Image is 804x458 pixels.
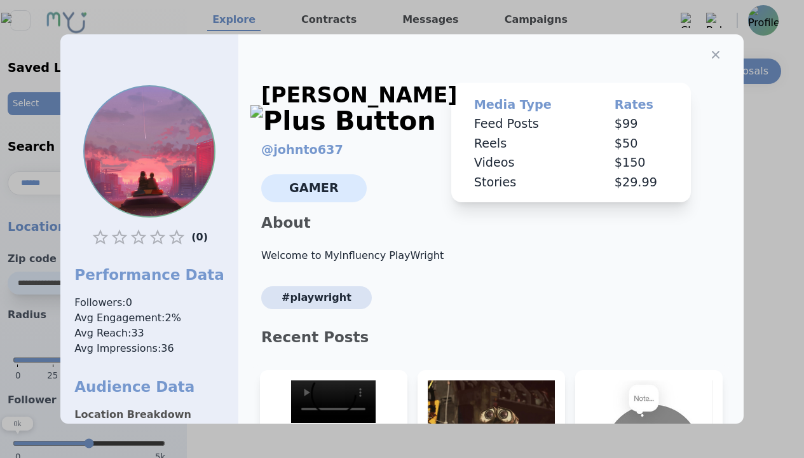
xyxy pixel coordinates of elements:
[456,134,597,154] td: Reels
[261,174,367,202] span: Gamer
[74,265,224,285] h1: Performance Data
[597,114,686,134] td: $ 99
[597,173,686,193] td: $ 29.99
[456,114,597,134] td: Feed Posts
[597,95,686,114] th: Rates
[74,295,224,310] span: Followers: 0
[251,212,731,233] p: About
[456,153,597,173] td: Videos
[74,310,224,326] span: Avg Engagement: 2 %
[261,142,343,157] a: @johnto637
[251,327,731,347] p: Recent Posts
[251,248,731,263] p: Welcome to MyInfluency PlayWright
[261,83,457,134] div: [PERSON_NAME]
[85,87,214,216] img: Profile
[597,153,686,173] td: $ 150
[74,326,224,341] span: Avg Reach: 33
[74,377,224,397] h1: Audience Data
[456,95,597,114] th: Media Type
[250,105,436,137] img: Plus Button
[74,341,224,356] span: Avg Impressions: 36
[456,173,597,193] td: Stories
[597,134,686,154] td: $ 50
[74,407,224,422] p: Location Breakdown
[261,286,372,309] span: #PlayWright
[191,228,208,247] p: ( 0 )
